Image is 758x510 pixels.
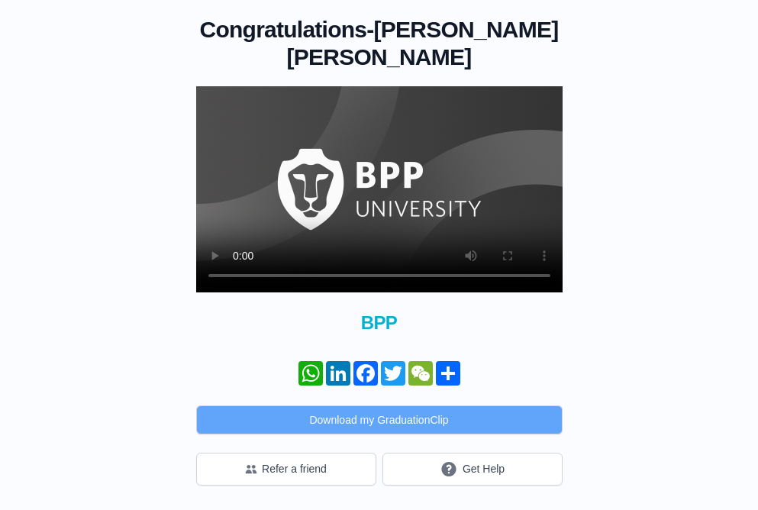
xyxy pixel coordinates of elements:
[434,361,462,386] a: Share
[382,453,563,486] button: Get Help
[196,311,563,335] span: BPP
[324,361,352,386] a: LinkedIn
[297,361,324,386] a: WhatsApp
[287,17,559,69] span: [PERSON_NAME] [PERSON_NAME]
[407,361,434,386] a: WeChat
[352,361,379,386] a: Facebook
[200,17,367,42] span: Congratulations
[196,16,563,71] h1: -
[196,405,563,434] button: Download my GraduationClip
[196,453,376,486] button: Refer a friend
[379,361,407,386] a: Twitter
